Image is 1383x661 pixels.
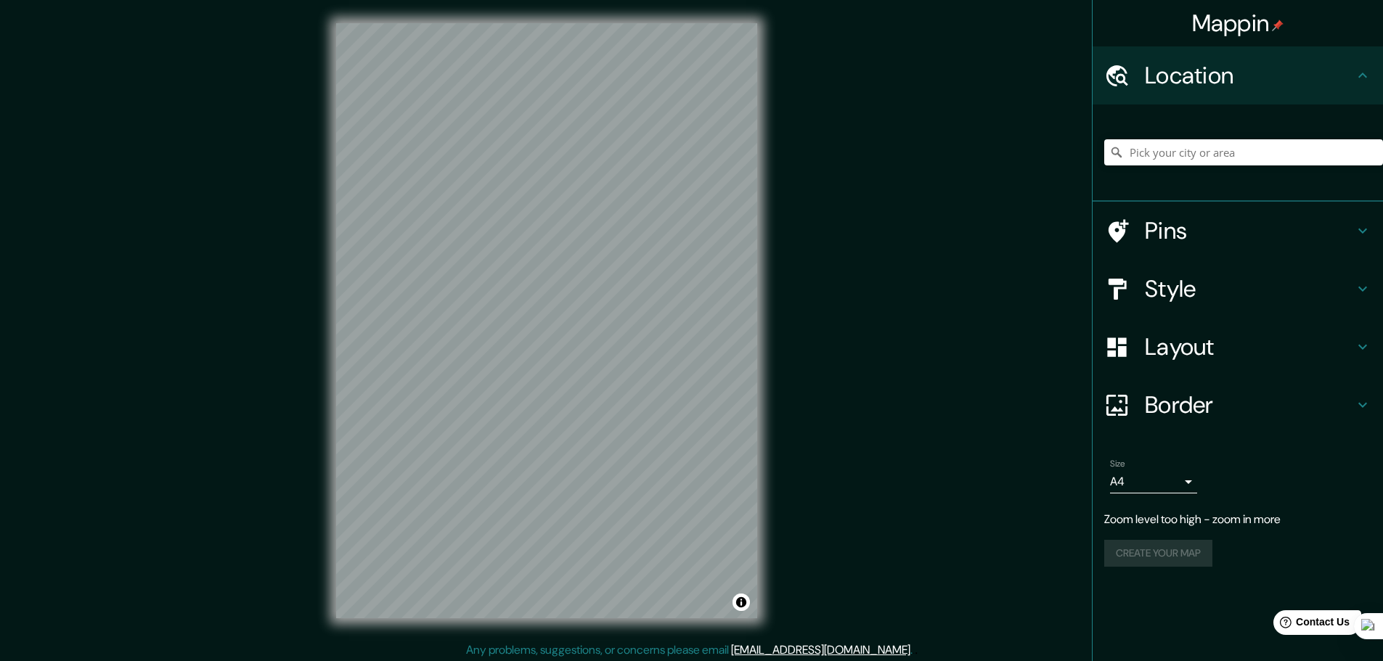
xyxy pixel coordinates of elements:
[336,23,757,618] canvas: Map
[1145,274,1354,303] h4: Style
[1272,20,1284,31] img: pin-icon.png
[1104,511,1371,528] p: Zoom level too high - zoom in more
[1110,470,1197,493] div: A4
[1104,139,1383,165] input: Pick your city or area
[466,641,913,659] p: Any problems, suggestions, or concerns please email .
[1145,332,1354,361] h4: Layout
[1145,61,1354,90] h4: Location
[915,641,918,659] div: .
[733,594,750,611] button: Toggle attribution
[1093,202,1383,260] div: Pins
[731,642,910,657] a: [EMAIL_ADDRESS][DOMAIN_NAME]
[1254,604,1367,645] iframe: Help widget launcher
[1093,46,1383,104] div: Location
[1110,458,1125,470] label: Size
[1093,318,1383,376] div: Layout
[1145,390,1354,419] h4: Border
[913,641,915,659] div: .
[1192,9,1284,38] h4: Mappin
[1145,216,1354,245] h4: Pins
[1093,260,1383,318] div: Style
[1093,376,1383,434] div: Border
